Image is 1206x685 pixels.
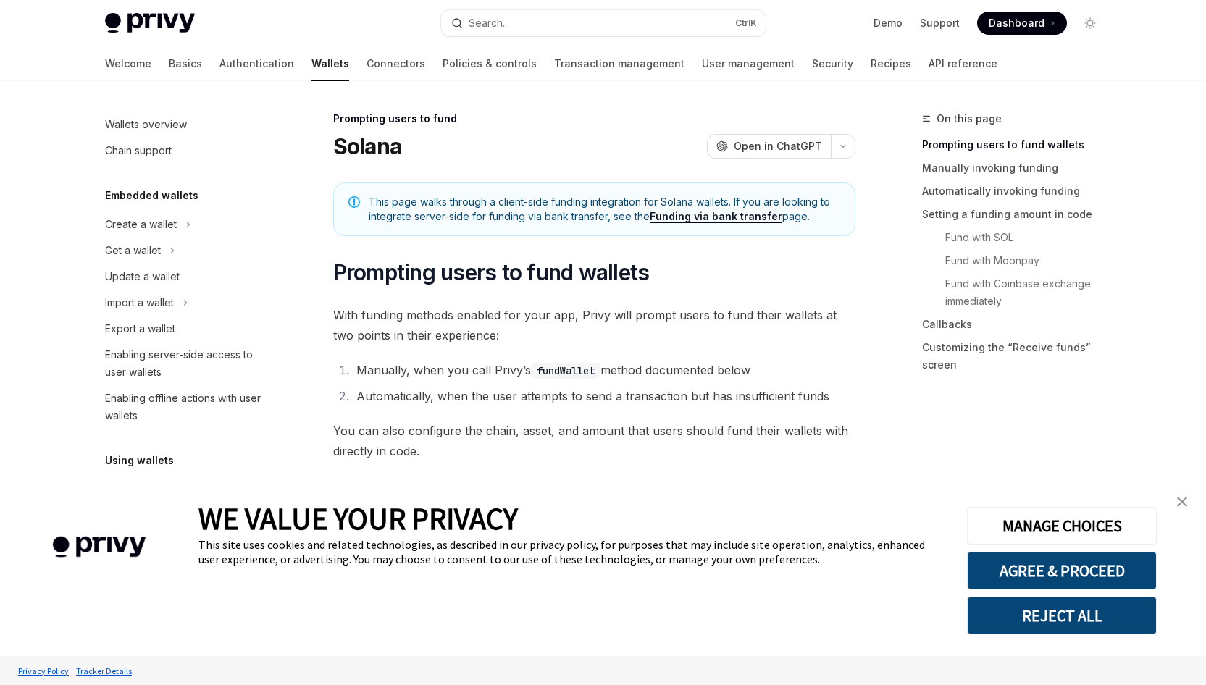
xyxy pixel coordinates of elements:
button: Open in ChatGPT [707,134,831,159]
button: Toggle Get a wallet section [93,238,279,264]
div: Export a wallet [105,320,175,337]
button: MANAGE CHOICES [967,507,1157,545]
a: Update a wallet [93,264,279,290]
button: Toggle Ethereum section [93,476,279,503]
div: Prompting users to fund [333,112,855,126]
span: This page walks through a client-side funding integration for Solana wallets. If you are looking ... [369,195,840,224]
button: Toggle Create a wallet section [93,211,279,238]
code: fundWallet [531,363,600,379]
img: light logo [105,13,195,33]
a: Export a wallet [93,316,279,342]
a: Policies & controls [443,46,537,81]
span: Prompting users to fund wallets [333,259,650,285]
span: With funding methods enabled for your app, Privy will prompt users to fund their wallets at two p... [333,305,855,345]
a: close banner [1168,487,1197,516]
a: Fund with SOL [922,226,1113,249]
button: Toggle Import a wallet section [93,290,279,316]
a: Privacy Policy [14,658,72,684]
h5: Embedded wallets [105,187,198,204]
div: Search... [469,14,509,32]
a: Recipes [871,46,911,81]
a: API reference [929,46,997,81]
a: Manually invoking funding [922,156,1113,180]
div: Wallets overview [105,116,187,133]
a: Customizing the “Receive funds” screen [922,336,1113,377]
span: You can also configure the chain, asset, and amount that users should fund their wallets with dir... [333,421,855,461]
button: AGREE & PROCEED [967,552,1157,589]
span: WE VALUE YOUR PRIVACY [198,500,518,537]
a: Callbacks [922,313,1113,336]
a: Tracker Details [72,658,135,684]
a: Connectors [367,46,425,81]
span: Ctrl K [735,17,757,29]
a: Prompting users to fund wallets [922,133,1113,156]
a: Demo [874,16,903,30]
div: Import a wallet [105,294,174,311]
a: Automatically invoking funding [922,180,1113,203]
a: Wallets [311,46,349,81]
a: Fund with Coinbase exchange immediately [922,272,1113,313]
span: Open in ChatGPT [734,139,822,154]
li: Automatically, when the user attempts to send a transaction but has insufficient funds [352,386,855,406]
a: Funding via bank transfer [650,210,782,223]
span: Dashboard [989,16,1044,30]
a: Welcome [105,46,151,81]
button: REJECT ALL [967,597,1157,634]
h5: Using wallets [105,452,174,469]
h1: Solana [333,133,402,159]
svg: Note [348,196,360,208]
div: Create a wallet [105,216,177,233]
div: Enabling offline actions with user wallets [105,390,270,424]
a: User management [702,46,795,81]
a: Wallets overview [93,112,279,138]
a: Fund with Moonpay [922,249,1113,272]
span: On this page [937,110,1002,127]
a: Support [920,16,960,30]
a: Dashboard [977,12,1067,35]
a: Enabling offline actions with user wallets [93,385,279,429]
div: Update a wallet [105,268,180,285]
img: company logo [22,516,177,579]
a: Setting a funding amount in code [922,203,1113,226]
div: This site uses cookies and related technologies, as described in our privacy policy, for purposes... [198,537,945,566]
div: Enabling server-side access to user wallets [105,346,270,381]
button: Open search [441,10,766,36]
a: Basics [169,46,202,81]
a: Security [812,46,853,81]
button: Toggle dark mode [1079,12,1102,35]
a: Transaction management [554,46,684,81]
img: close banner [1177,497,1187,507]
a: Authentication [219,46,294,81]
div: Chain support [105,142,172,159]
a: Enabling server-side access to user wallets [93,342,279,385]
a: Chain support [93,138,279,164]
div: Get a wallet [105,242,161,259]
li: Manually, when you call Privy’s method documented below [352,360,855,380]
